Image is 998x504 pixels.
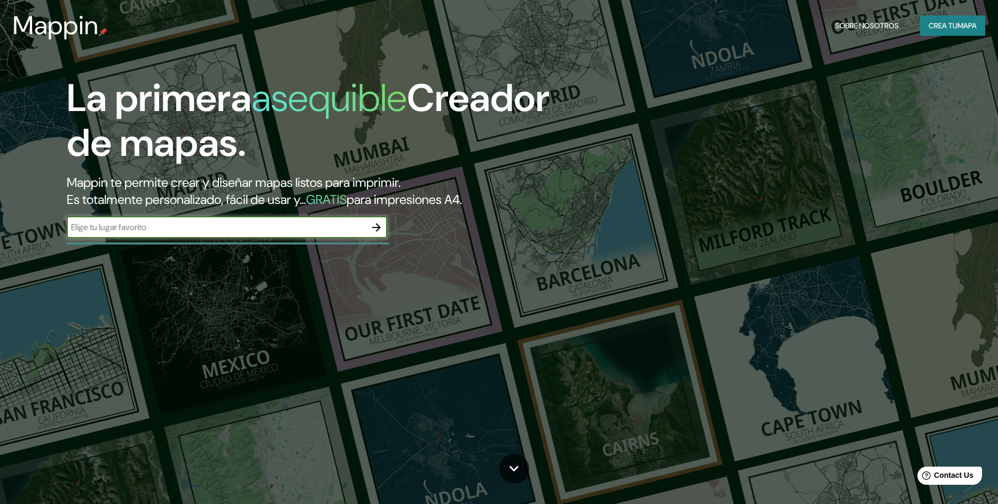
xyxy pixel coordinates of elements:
font: asequible [252,73,407,123]
font: Sobre nosotros [835,21,899,30]
font: Creador de mapas. [67,73,549,168]
font: mapa [957,21,977,30]
font: para impresiones A4. [347,191,462,208]
font: La primera [67,73,252,123]
button: Sobre nosotros [831,15,903,36]
font: GRATIS [306,191,347,208]
font: Mappin [13,9,99,42]
img: pin de mapeo [99,28,107,36]
iframe: Help widget launcher [903,462,986,492]
font: Crea tu [929,21,957,30]
input: Elige tu lugar favorito [67,221,366,233]
font: Mappin te permite crear y diseñar mapas listos para imprimir. [67,174,400,191]
font: Es totalmente personalizado, fácil de usar y... [67,191,306,208]
button: Crea tumapa [920,15,985,36]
